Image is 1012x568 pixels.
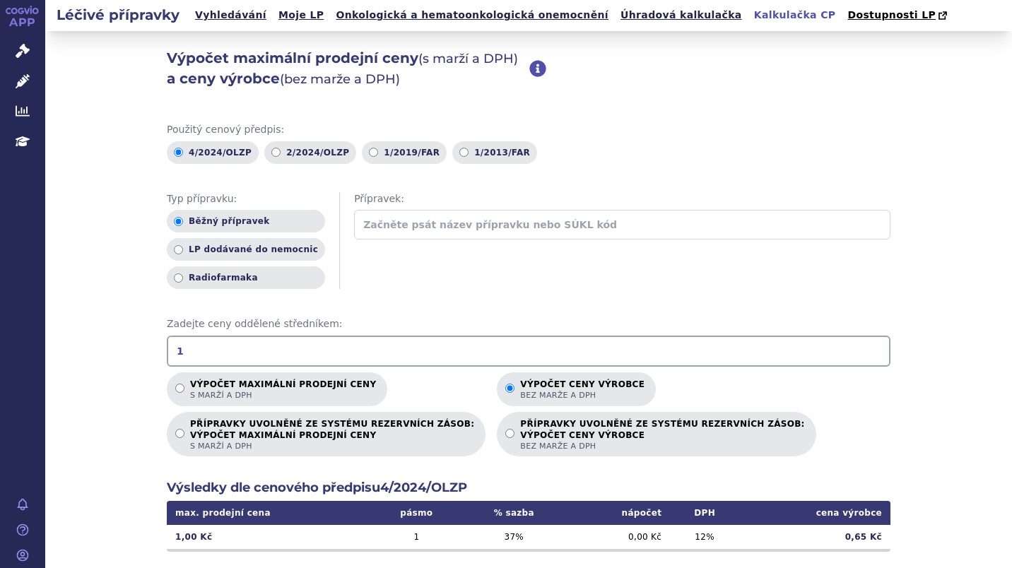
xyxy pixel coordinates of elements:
[843,6,954,25] a: Dostupnosti LP
[739,525,890,549] td: 0,65 Kč
[670,501,739,525] th: DPH
[190,379,376,401] p: Výpočet maximální prodejní ceny
[505,384,514,393] input: Výpočet ceny výrobcebez marže a DPH
[190,441,474,451] span: s marží a DPH
[369,148,378,157] input: 1/2019/FAR
[175,429,184,438] input: PŘÍPRAVKY UVOLNĚNÉ ZE SYSTÉMU REZERVNÍCH ZÁSOB:VÝPOČET MAXIMÁLNÍ PRODEJNÍ CENYs marží a DPH
[461,501,566,525] th: % sazba
[505,429,514,438] input: PŘÍPRAVKY UVOLNĚNÉ ZE SYSTÉMU REZERVNÍCH ZÁSOB:VÝPOČET CENY VÝROBCEbez marže a DPH
[174,245,183,254] input: LP dodávané do nemocnic
[520,419,804,451] p: PŘÍPRAVKY UVOLNĚNÉ ZE SYSTÉMU REZERVNÍCH ZÁSOB:
[372,525,462,549] td: 1
[167,525,372,549] td: 1,00 Kč
[354,192,890,206] span: Přípravek:
[191,6,271,25] a: Vyhledávání
[372,501,462,525] th: pásmo
[167,141,259,164] label: 4/2024/OLZP
[566,501,670,525] th: nápočet
[167,192,325,206] span: Typ přípravku:
[750,6,840,25] a: Kalkulačka CP
[174,217,183,226] input: Běžný přípravek
[190,390,376,401] span: s marží a DPH
[670,525,739,549] td: 12 %
[167,501,372,525] th: max. prodejní cena
[167,336,890,367] input: Zadejte ceny oddělené středníkem
[362,141,447,164] label: 1/2019/FAR
[520,379,645,401] p: Výpočet ceny výrobce
[271,148,281,157] input: 2/2024/OLZP
[174,148,183,157] input: 4/2024/OLZP
[167,479,890,497] h2: Výsledky dle cenového předpisu 4/2024/OLZP
[280,71,400,87] span: (bez marže a DPH)
[354,210,890,239] input: Začněte psát název přípravku nebo SÚKL kód
[175,384,184,393] input: Výpočet maximální prodejní cenys marží a DPH
[520,441,804,451] span: bez marže a DPH
[452,141,537,164] label: 1/2013/FAR
[190,419,474,451] p: PŘÍPRAVKY UVOLNĚNÉ ZE SYSTÉMU REZERVNÍCH ZÁSOB:
[167,238,325,261] label: LP dodávané do nemocnic
[167,317,890,331] span: Zadejte ceny oddělené středníkem:
[167,48,529,89] h2: Výpočet maximální prodejní ceny a ceny výrobce
[190,430,474,441] strong: VÝPOČET MAXIMÁLNÍ PRODEJNÍ CENY
[174,273,183,283] input: Radiofarmaka
[45,5,191,25] h2: Léčivé přípravky
[520,430,804,441] strong: VÝPOČET CENY VÝROBCE
[274,6,328,25] a: Moje LP
[167,210,325,232] label: Běžný přípravek
[459,148,469,157] input: 1/2013/FAR
[739,501,890,525] th: cena výrobce
[418,51,518,66] span: (s marží a DPH)
[167,266,325,289] label: Radiofarmaka
[520,390,645,401] span: bez marže a DPH
[616,6,746,25] a: Úhradová kalkulačka
[847,9,936,20] span: Dostupnosti LP
[167,123,890,137] span: Použitý cenový předpis:
[566,525,670,549] td: 0,00 Kč
[331,6,613,25] a: Onkologická a hematoonkologická onemocnění
[264,141,356,164] label: 2/2024/OLZP
[461,525,566,549] td: 37 %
